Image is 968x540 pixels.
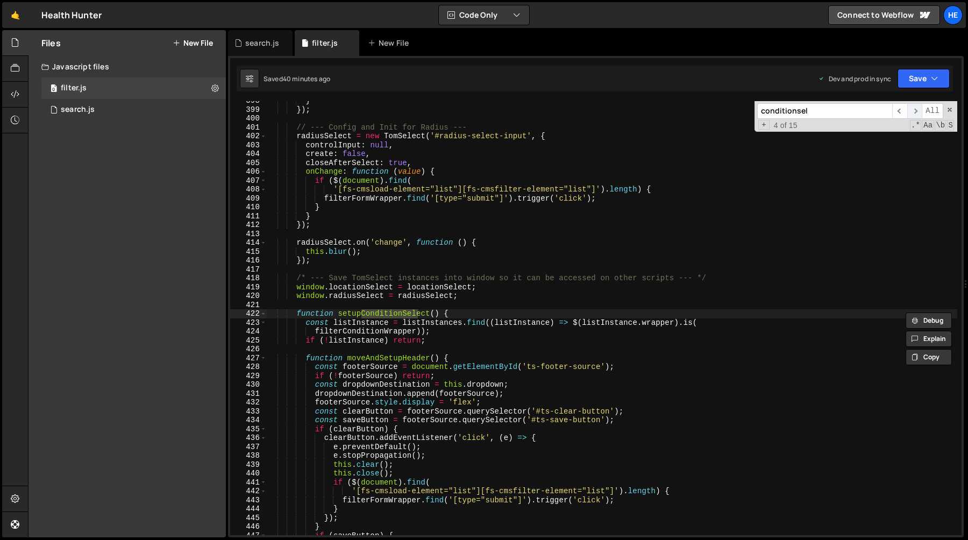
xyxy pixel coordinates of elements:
[230,292,267,301] div: 420
[230,301,267,310] div: 421
[818,74,891,83] div: Dev and prod in sync
[910,120,921,131] span: RegExp Search
[230,487,267,496] div: 442
[61,105,95,115] div: search.js
[230,380,267,389] div: 430
[230,345,267,354] div: 426
[230,247,267,257] div: 415
[230,96,267,105] div: 398
[230,256,267,265] div: 416
[61,83,87,93] div: filter.js
[892,103,907,119] span: ​
[230,185,267,194] div: 408
[230,505,267,514] div: 444
[230,514,267,523] div: 445
[41,77,226,99] div: 16494/44708.js
[230,478,267,487] div: 441
[230,141,267,150] div: 403
[906,331,952,347] button: Explain
[230,230,267,239] div: 413
[230,176,267,186] div: 407
[230,389,267,399] div: 431
[264,74,330,83] div: Saved
[758,120,770,130] span: Toggle Replace mode
[230,336,267,345] div: 425
[41,37,61,49] h2: Files
[230,265,267,274] div: 417
[2,2,29,28] a: 🤙
[230,460,267,470] div: 439
[439,5,529,25] button: Code Only
[173,39,213,47] button: New File
[230,123,267,132] div: 401
[230,363,267,372] div: 428
[230,434,267,443] div: 436
[230,354,267,363] div: 427
[230,132,267,141] div: 402
[935,120,946,131] span: Whole Word Search
[230,203,267,212] div: 410
[41,9,102,22] div: Health Hunter
[230,398,267,407] div: 432
[283,74,330,83] div: 40 minutes ago
[230,522,267,531] div: 446
[230,167,267,176] div: 406
[922,120,934,131] span: CaseSensitive Search
[230,283,267,292] div: 419
[906,349,952,365] button: Copy
[230,274,267,283] div: 418
[230,159,267,168] div: 405
[230,407,267,416] div: 433
[51,85,57,94] span: 0
[230,105,267,115] div: 399
[230,416,267,425] div: 434
[947,120,954,131] span: Search In Selection
[907,103,922,119] span: ​
[230,443,267,452] div: 437
[828,5,940,25] a: Connect to Webflow
[906,312,952,329] button: Debug
[230,451,267,460] div: 438
[312,38,338,48] div: filter.js
[230,221,267,230] div: 412
[29,56,226,77] div: Javascript files
[230,194,267,203] div: 409
[230,372,267,381] div: 429
[230,327,267,336] div: 424
[230,309,267,318] div: 422
[245,38,279,48] div: search.js
[230,114,267,123] div: 400
[230,238,267,247] div: 414
[230,318,267,328] div: 423
[368,38,413,48] div: New File
[230,469,267,478] div: 440
[41,99,226,120] div: 16494/45041.js
[230,150,267,159] div: 404
[943,5,963,25] a: He
[230,212,267,221] div: 411
[757,103,892,119] input: Search for
[922,103,943,119] span: Alt-Enter
[230,425,267,434] div: 435
[770,121,802,130] span: 4 of 15
[230,496,267,505] div: 443
[898,69,950,88] button: Save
